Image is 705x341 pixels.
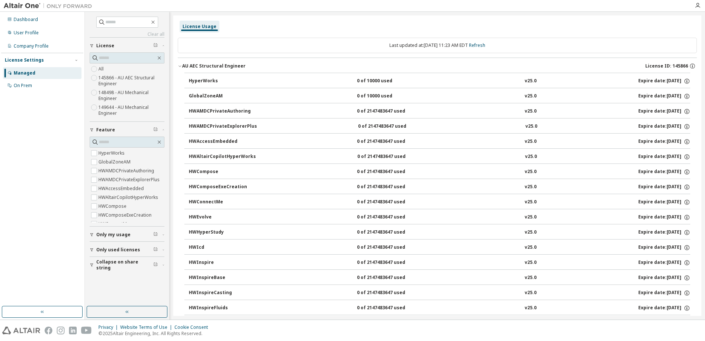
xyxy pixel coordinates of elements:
div: 0 of 2147483647 used [357,290,423,296]
a: Clear all [90,31,164,37]
label: HWConnectMe [98,220,131,228]
div: v25.0 [525,169,536,175]
div: Expire date: [DATE] [638,290,690,296]
div: 0 of 2147483647 used [357,154,424,160]
button: HWComposeExeCreation0 of 2147483647 usedv25.0Expire date:[DATE] [189,179,690,195]
div: 0 of 10000 used [357,93,423,100]
div: Privacy [98,324,120,330]
div: HWInspireBase [189,275,255,281]
button: HWHyperStudy0 of 2147483647 usedv25.0Expire date:[DATE] [189,224,690,241]
div: HWInspire [189,259,255,266]
div: v25.0 [525,214,536,221]
span: Only my usage [96,232,131,238]
div: Expire date: [DATE] [638,138,690,145]
div: v25.0 [525,305,536,311]
label: 149644 - AU Mechanical Engineer [98,103,164,118]
button: License [90,38,164,54]
div: Expire date: [DATE] [638,244,690,251]
span: Clear filter [153,43,158,49]
div: HWInspireCasting [189,290,255,296]
button: HWIcd0 of 2147483647 usedv25.0Expire date:[DATE] [189,240,690,256]
div: HWConnectMe [189,199,255,206]
div: 0 of 2147483647 used [357,275,423,281]
div: User Profile [14,30,39,36]
button: HWConnectMe0 of 2147483647 usedv25.0Expire date:[DATE] [189,194,690,210]
div: 0 of 2147483647 used [357,244,423,251]
button: HWInspireFluids0 of 2147483647 usedv25.0Expire date:[DATE] [189,300,690,316]
span: Clear filter [153,232,158,238]
label: HWAMDCPrivateExplorerPlus [98,175,161,184]
div: v25.0 [525,154,537,160]
button: GlobalZoneAM0 of 10000 usedv25.0Expire date:[DATE] [189,88,690,104]
div: GlobalZoneAM [189,93,255,100]
div: v25.0 [525,138,536,145]
div: 0 of 2147483647 used [357,229,423,236]
div: Expire date: [DATE] [638,123,690,130]
label: HWComposeExeCreation [98,211,153,220]
div: 0 of 2147483647 used [357,305,423,311]
div: HWEvolve [189,214,255,221]
div: Expire date: [DATE] [638,305,690,311]
span: Clear filter [153,262,158,268]
button: HWAccessEmbedded0 of 2147483647 usedv25.0Expire date:[DATE] [189,134,690,150]
img: altair_logo.svg [2,327,40,334]
div: 0 of 10000 used [357,78,423,85]
span: Only used licenses [96,247,140,253]
div: HWIcd [189,244,255,251]
a: Refresh [469,42,485,48]
div: Expire date: [DATE] [638,169,690,175]
div: 0 of 2147483647 used [357,138,423,145]
p: © 2025 Altair Engineering, Inc. All Rights Reserved. [98,330,212,337]
div: Expire date: [DATE] [638,154,690,160]
div: 0 of 2147483647 used [357,199,423,206]
div: License Usage [183,24,216,30]
button: HWAMDCPrivateExplorerPlus0 of 2147483647 usedv25.0Expire date:[DATE] [189,118,690,135]
div: On Prem [14,83,32,89]
div: HWAltairCopilotHyperWorks [189,154,256,160]
img: instagram.svg [57,327,65,334]
div: v25.0 [525,93,536,100]
button: HWAltairCopilotHyperWorks0 of 2147483647 usedv25.0Expire date:[DATE] [189,149,690,165]
div: HyperWorks [189,78,255,85]
label: GlobalZoneAM [98,158,132,166]
div: v25.0 [525,244,536,251]
div: HWAMDCPrivateExplorerPlus [189,123,257,130]
div: v25.0 [525,199,536,206]
div: Expire date: [DATE] [638,259,690,266]
div: 0 of 2147483647 used [357,108,423,115]
label: HWCompose [98,202,128,211]
div: HWComposeExeCreation [189,184,255,190]
label: 148498 - AU Mechanical Engineer [98,88,164,103]
span: Clear filter [153,127,158,133]
span: Clear filter [153,247,158,253]
div: HWAMDCPrivateAuthoring [189,108,255,115]
button: Feature [90,122,164,138]
div: v25.0 [525,275,536,281]
span: License [96,43,114,49]
div: Expire date: [DATE] [638,78,690,85]
div: Managed [14,70,35,76]
label: HWAccessEmbedded [98,184,145,193]
div: Dashboard [14,17,38,23]
div: 0 of 2147483647 used [358,123,424,130]
label: HWAMDCPrivateAuthoring [98,166,156,175]
img: facebook.svg [45,327,52,334]
label: HWAltairCopilotHyperWorks [98,193,160,202]
div: v25.0 [525,123,537,130]
div: 0 of 2147483647 used [357,259,423,266]
button: HWEvolve0 of 2147483647 usedv25.0Expire date:[DATE] [189,209,690,225]
div: HWAccessEmbedded [189,138,255,145]
div: Expire date: [DATE] [638,229,690,236]
div: License Settings [5,57,44,63]
div: Website Terms of Use [120,324,174,330]
div: v25.0 [525,259,536,266]
button: AU AEC Structural EngineerLicense ID: 145866 [178,58,697,74]
div: v25.0 [525,290,536,296]
img: linkedin.svg [69,327,77,334]
button: HWInspireBase0 of 2147483647 usedv25.0Expire date:[DATE] [189,270,690,286]
div: v25.0 [525,229,536,236]
button: HWCompose0 of 2147483647 usedv25.0Expire date:[DATE] [189,164,690,180]
div: HWCompose [189,169,255,175]
button: Only my usage [90,227,164,243]
img: youtube.svg [81,327,92,334]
